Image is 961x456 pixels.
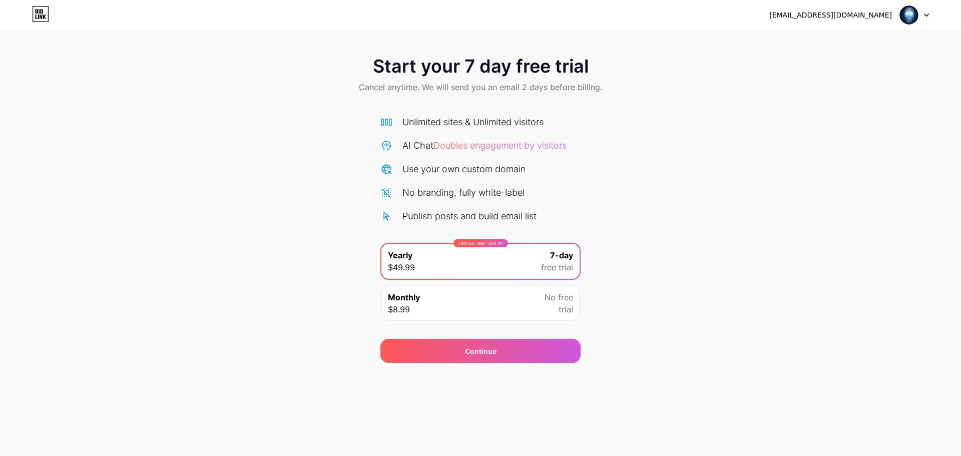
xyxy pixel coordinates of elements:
div: Unlimited sites & Unlimited visitors [402,115,544,129]
div: Continue [465,346,497,356]
span: Start your 7 day free trial [373,56,589,76]
span: free trial [541,261,573,273]
img: verdypl [899,6,918,25]
span: Doubles engagement by visitors [433,140,567,151]
span: Cancel anytime. We will send you an email 2 days before billing. [359,81,602,93]
div: Use your own custom domain [402,162,526,176]
div: Publish posts and build email list [402,209,537,223]
span: Monthly [388,291,420,303]
span: trial [559,303,573,315]
span: Yearly [388,249,412,261]
div: LIMITED TIME : 50% off [453,239,508,247]
span: $49.99 [388,261,415,273]
span: 7-day [550,249,573,261]
span: No free [545,291,573,303]
span: $8.99 [388,303,410,315]
div: AI Chat [402,139,567,152]
div: No branding, fully white-label [402,186,525,199]
div: [EMAIL_ADDRESS][DOMAIN_NAME] [769,10,892,21]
